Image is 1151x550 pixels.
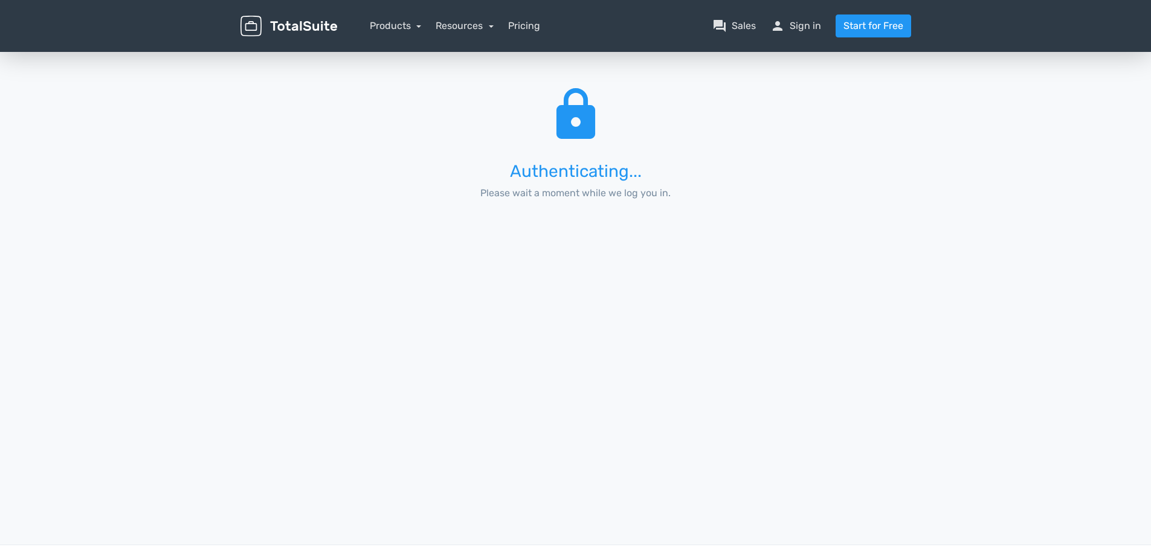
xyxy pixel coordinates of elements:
span: question_answer [712,19,727,33]
a: Pricing [508,19,540,33]
span: person [770,19,785,33]
h3: Authenticating... [458,162,693,181]
a: personSign in [770,19,821,33]
span: lock [547,83,605,147]
a: Start for Free [836,14,911,37]
p: Please wait a moment while we log you in. [458,186,693,200]
a: Products [370,20,422,31]
a: question_answerSales [712,19,756,33]
a: Resources [436,20,494,31]
img: TotalSuite for WordPress [240,16,337,37]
